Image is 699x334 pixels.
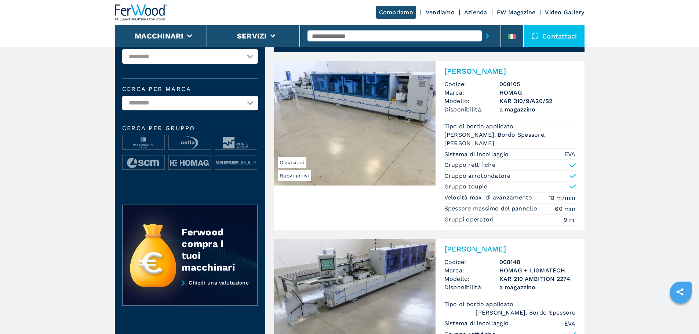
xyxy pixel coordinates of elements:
[274,61,436,186] img: Bordatrice Singola HOMAG KAR 310/9/A20/S2
[499,258,576,266] h3: 008148
[499,266,576,275] h3: HOMAG + LIGMATECH
[549,194,576,202] em: 18 m/min
[499,88,576,97] h3: HOMAG
[444,183,487,191] p: Gruppo toupie
[444,172,511,180] p: Gruppo arrotondatore
[444,266,499,275] span: Marca:
[444,161,495,169] p: Gruppo rettifiche
[122,125,258,131] span: Cerca per Gruppo
[135,32,183,40] button: Macchinari
[444,88,499,97] span: Marca:
[444,245,576,253] h2: [PERSON_NAME]
[564,216,576,224] em: 9 nr
[444,216,496,224] p: Gruppi operatori
[444,194,534,202] p: Velocità max. di avanzamento
[444,205,539,213] p: Spessore massimo del pannello
[169,155,211,170] img: image
[278,170,311,181] span: Nuovi arrivi
[376,6,416,19] a: Compriamo
[499,283,576,291] span: a magazzino
[426,9,455,16] a: Vendiamo
[122,86,258,92] label: Cerca per marca
[499,105,576,114] span: a magazzino
[671,283,689,301] a: sharethis
[499,97,576,105] h3: KAR 310/9/A20/S2
[123,155,164,170] img: image
[274,61,585,230] a: Bordatrice Singola HOMAG KAR 310/9/A20/S2Nuovi arriviOccasioni[PERSON_NAME]Codice:008105Marca:HOM...
[123,135,164,150] img: image
[497,9,536,16] a: FW Magazine
[444,283,499,291] span: Disponibilità:
[444,80,499,88] span: Codice:
[476,308,575,317] em: [PERSON_NAME], Bordo Spessore
[215,155,257,170] img: image
[444,105,499,114] span: Disponibilità:
[444,150,511,158] p: Sistema di incollaggio
[444,97,499,105] span: Modello:
[169,135,211,150] img: image
[444,122,516,131] p: Tipo di bordo applicato
[444,319,511,327] p: Sistema di incollaggio
[564,319,576,328] em: EVA
[444,300,516,308] p: Tipo di bordo applicato
[555,205,575,213] em: 60 mm
[444,275,499,283] span: Modello:
[482,27,493,44] button: submit-button
[499,275,576,283] h3: KAR 210 AMBITION 2274
[464,9,487,16] a: Azienda
[122,280,258,306] a: Chiedi una valutazione
[444,258,499,266] span: Codice:
[531,32,539,40] img: Contattaci
[278,157,306,168] span: Occasioni
[215,135,257,150] img: image
[444,67,576,76] h2: [PERSON_NAME]
[499,80,576,88] h3: 008105
[182,226,243,273] div: Ferwood compra i tuoi macchinari
[564,150,576,158] em: EVA
[545,9,584,16] a: Video Gallery
[444,131,576,147] em: [PERSON_NAME], Bordo Spessore, [PERSON_NAME]
[524,25,585,47] div: Contattaci
[115,4,168,21] img: Ferwood
[237,32,267,40] button: Servizi
[668,301,693,329] iframe: Chat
